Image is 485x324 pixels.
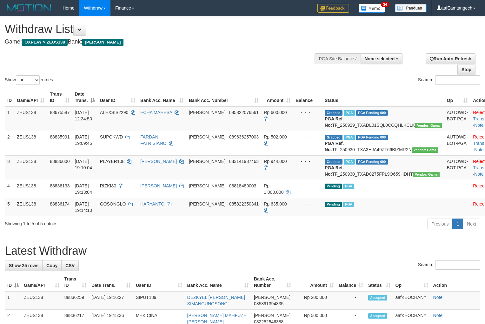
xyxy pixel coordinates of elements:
[5,273,21,291] th: ID: activate to sort column descending
[381,2,389,7] span: 34
[344,135,355,140] span: Marked by aafpengsreynich
[393,291,431,310] td: aafKEOCHANY
[5,291,21,310] td: 1
[100,159,125,164] span: PLAYER108
[50,159,70,164] span: 88836000
[293,88,322,106] th: Balance
[47,88,72,106] th: Trans ID: activate to sort column ascending
[325,141,344,152] b: PGA Ref. No:
[5,198,14,216] td: 5
[322,155,444,180] td: TF_250930_TXAD0275FPL9O659HDHT
[444,88,471,106] th: Op: activate to sort column ascending
[336,273,366,291] th: Balance: activate to sort column ascending
[474,172,484,177] a: Note
[413,172,440,177] span: Vendor URL: https://trx31.1velocity.biz
[344,110,355,116] span: Marked by aafpengsreynich
[264,110,287,115] span: Rp 600.000
[21,291,62,310] td: ZEUS138
[356,159,388,165] span: PGA Pending
[444,155,471,180] td: AUTOWD-BOT-PGA
[75,110,92,121] span: [DATE] 12:34:50
[89,291,133,310] td: [DATE] 19:16:27
[14,198,47,216] td: ZEUS138
[415,123,442,128] span: Vendor URL: https://trx31.1velocity.biz
[14,106,47,131] td: ZEUS138
[296,109,320,116] div: - - -
[189,134,225,139] span: [PERSON_NAME]
[325,165,344,177] b: PGA Ref. No:
[50,201,70,206] span: 88836174
[366,273,393,291] th: Status: activate to sort column ascending
[75,159,92,170] span: [DATE] 19:10:04
[343,202,354,207] span: Marked by aafpengsreynich
[14,155,47,180] td: ZEUS138
[89,273,133,291] th: Date Trans.: activate to sort column ascending
[140,183,177,188] a: [PERSON_NAME]
[261,88,293,106] th: Amount: activate to sort column ascending
[14,180,47,198] td: ZEUS138
[5,218,197,227] div: Showing 1 to 5 of 5 entries
[185,273,251,291] th: Bank Acc. Name: activate to sort column ascending
[452,219,463,229] a: 1
[474,123,484,128] a: Note
[418,260,480,270] label: Search:
[140,201,164,206] a: HARYANTO
[356,135,388,140] span: PGA Pending
[296,183,320,189] div: - - -
[50,134,70,139] span: 88835991
[229,110,259,115] span: Copy 085822076561 to clipboard
[322,131,444,155] td: TF_250930_TXA3HJA49ZT66BIZMR2N
[433,313,443,318] a: Note
[325,110,342,116] span: Grabbed
[229,183,256,188] span: Copy 08818489003 to clipboard
[264,201,287,206] span: Rp 635.000
[444,106,471,131] td: AUTOWD-BOT-PGA
[61,260,79,271] a: CSV
[5,3,53,13] img: MOTION_logo.png
[75,183,92,195] span: [DATE] 19:13:04
[189,110,225,115] span: [PERSON_NAME]
[229,201,259,206] span: Copy 085822350341 to clipboard
[65,263,75,268] span: CSV
[317,4,349,13] img: Feedback.jpg
[229,159,259,164] span: Copy 083141937463 to clipboard
[229,134,259,139] span: Copy 089636257003 to clipboard
[9,263,38,268] span: Show 25 rows
[133,291,185,310] td: SIPUT189
[361,53,403,64] button: None selected
[42,260,62,271] a: Copy
[62,291,89,310] td: 88836259
[46,263,57,268] span: Copy
[474,147,484,152] a: Note
[22,39,68,46] span: OXPLAY > ZEUS138
[433,295,443,300] a: Note
[21,273,62,291] th: Game/API: activate to sort column ascending
[72,88,97,106] th: Date Trans.: activate to sort column descending
[189,183,225,188] span: [PERSON_NAME]
[62,273,89,291] th: Trans ID: activate to sort column ascending
[457,64,475,75] a: Stop
[16,75,40,85] select: Showentries
[322,88,444,106] th: Status
[325,135,342,140] span: Grabbed
[138,88,186,106] th: Bank Acc. Name: activate to sort column ascending
[254,301,283,306] span: Copy 085891394835 to clipboard
[100,183,116,188] span: RIZKI80
[254,313,290,318] span: [PERSON_NAME]
[187,295,245,306] a: DEZKYEL [PERSON_NAME] SIMANGUNGSONG
[5,23,317,36] h1: Withdraw List
[264,159,287,164] span: Rp 944.000
[5,131,14,155] td: 2
[296,134,320,140] div: - - -
[359,4,385,13] img: Button%20Memo.svg
[14,88,47,106] th: Game/API: activate to sort column ascending
[294,291,336,310] td: Rp 200,000
[264,134,287,139] span: Rp 502.000
[5,75,53,85] label: Show entries
[296,158,320,165] div: - - -
[296,201,320,207] div: - - -
[5,106,14,131] td: 1
[100,134,123,139] span: SUPOKWD
[14,131,47,155] td: ZEUS138
[5,260,43,271] a: Show 25 rows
